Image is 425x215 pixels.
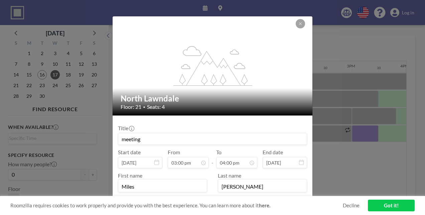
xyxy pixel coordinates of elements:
[211,151,214,166] span: -
[343,202,360,209] a: Decline
[147,103,165,110] span: Seats: 4
[368,200,415,211] a: Got it!
[168,149,180,156] label: From
[218,172,241,179] label: Last name
[121,93,305,103] h2: North Lawndale
[118,172,142,179] label: First name
[10,202,343,209] span: Roomzilla requires cookies to work properly and provide you with the best experience. You can lea...
[143,104,145,110] span: •
[118,181,207,192] input: First name
[218,181,307,192] input: Last name
[118,125,134,132] label: Title
[118,149,141,156] label: Start date
[173,45,252,85] g: flex-grow: 1.2;
[263,149,283,156] label: End date
[259,202,270,208] a: here.
[118,133,307,145] input: Guest reservation
[121,103,141,110] span: Floor: 21
[216,149,222,156] label: To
